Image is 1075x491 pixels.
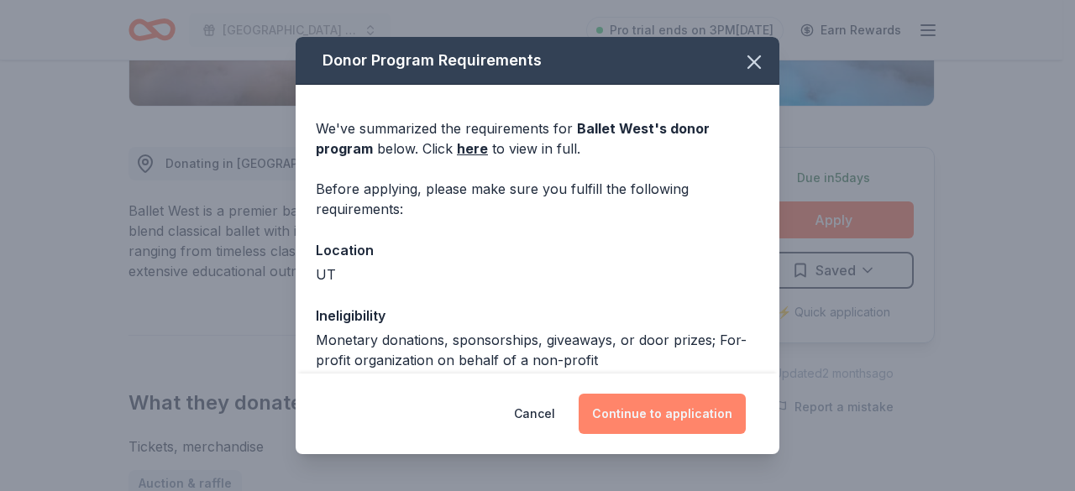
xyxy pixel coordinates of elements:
[316,118,759,159] div: We've summarized the requirements for below. Click to view in full.
[316,239,759,261] div: Location
[514,394,555,434] button: Cancel
[316,179,759,219] div: Before applying, please make sure you fulfill the following requirements:
[316,264,759,285] div: UT
[316,305,759,326] div: Ineligibility
[316,330,759,370] div: Monetary donations, sponsorships, giveaways, or door prizes; For-profit organization on behalf of...
[296,37,779,85] div: Donor Program Requirements
[579,394,746,434] button: Continue to application
[457,138,488,159] a: here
